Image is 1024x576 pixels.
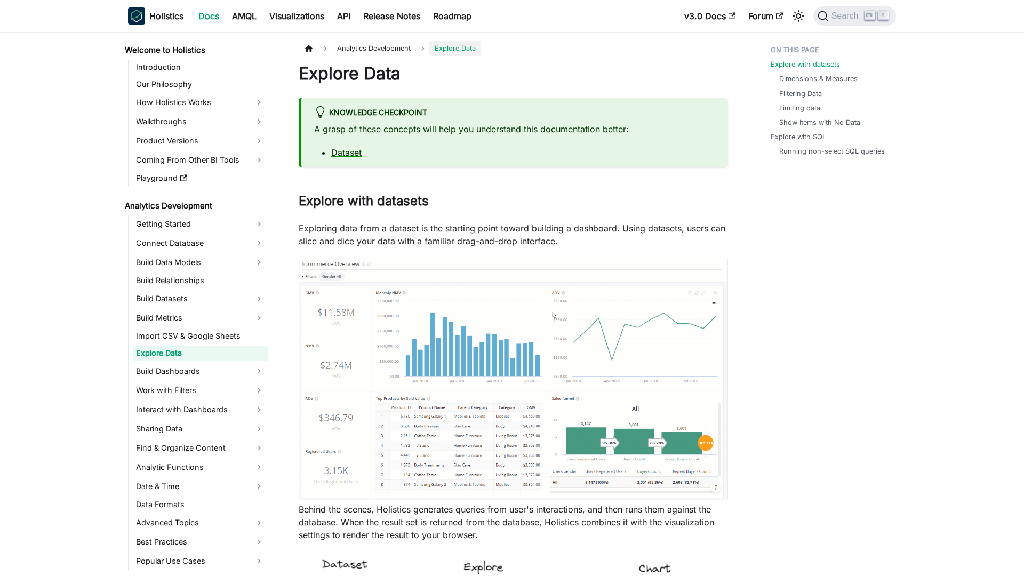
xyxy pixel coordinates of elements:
a: Analytic Functions [133,459,268,476]
a: Analytics Development [122,198,268,213]
a: HolisticsHolistics [128,7,183,25]
a: Sharing Data [133,420,268,437]
a: Connect Database [133,235,268,252]
a: Build Datasets [133,290,268,307]
kbd: K [878,11,889,20]
a: Advanced Topics [133,514,268,531]
a: Explore with datasets [771,59,840,69]
a: Home page [299,41,319,56]
a: Date & Time [133,478,268,495]
a: Dimensions & Measures [779,74,858,84]
a: Our Philosophy [133,77,268,92]
a: Forum [742,7,789,25]
a: Limiting data [779,103,820,113]
a: Walkthroughs [133,113,268,130]
a: Import CSV & Google Sheets [133,329,268,343]
a: Show Items with No Data [779,117,860,127]
div: Knowledge Checkpoint [314,106,715,120]
a: Build Metrics [133,309,268,326]
a: AMQL [226,7,263,25]
a: Dataset [331,147,362,158]
button: Switch between dark and light mode (currently light mode) [790,7,807,25]
a: Explore with SQL [771,132,826,142]
a: Welcome to Holistics [122,43,268,58]
a: Build Relationships [133,273,268,288]
a: Product Versions [133,132,268,149]
a: Visualizations [263,7,331,25]
button: Search (Ctrl+K) [813,6,896,26]
a: Data Formats [133,497,268,512]
a: Docs [192,7,226,25]
nav: Breadcrumbs [299,41,728,56]
h2: Explore with datasets [299,193,728,213]
span: Analytics Development [332,41,416,56]
b: Holistics [149,10,183,22]
a: API [331,7,357,25]
a: Find & Organize Content [133,439,268,457]
a: Work with Filters [133,382,268,399]
a: Running non-select SQL queries [779,146,885,156]
p: Exploring data from a dataset is the starting point toward building a dashboard. Using datasets, ... [299,222,728,247]
a: Best Practices [133,533,268,550]
img: Holistics [128,7,145,25]
a: How Holistics Works [133,94,268,111]
span: Search [828,11,865,21]
a: Interact with Dashboards [133,401,268,418]
a: Release Notes [357,7,427,25]
a: Build Dashboards [133,363,268,380]
a: Playground [133,171,268,186]
a: v3.0 Docs [678,7,742,25]
a: Getting Started [133,215,268,233]
nav: Docs sidebar [117,32,277,576]
span: Explore Data [429,41,481,56]
h1: Explore Data [299,63,728,84]
a: Explore Data [133,346,268,361]
a: Coming From Other BI Tools [133,151,268,169]
p: A grasp of these concepts will help you understand this documentation better: [314,123,715,135]
p: Behind the scenes, Holistics generates queries from user's interactions, and then runs them again... [299,503,728,541]
a: Introduction [133,60,268,75]
a: Filtering Data [779,89,822,99]
a: Roadmap [427,7,478,25]
a: Popular Use Cases [133,553,268,570]
a: Build Data Models [133,254,268,271]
